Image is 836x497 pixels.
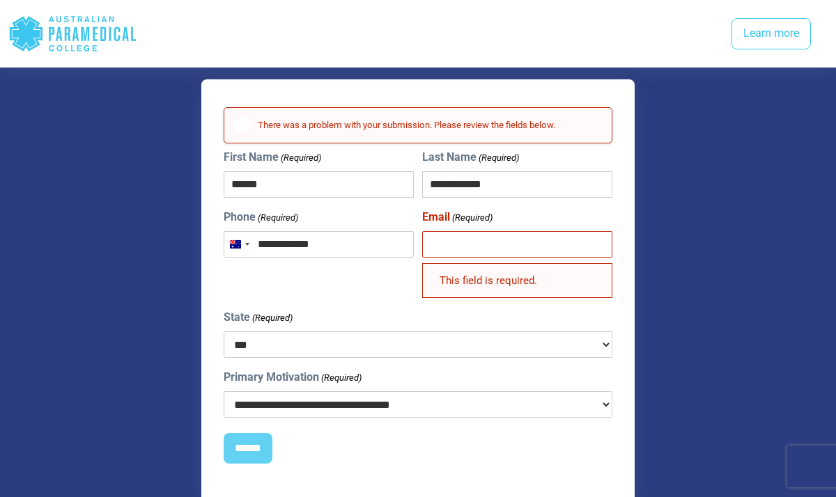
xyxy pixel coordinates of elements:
label: Phone [224,209,298,226]
span: (Required) [251,311,293,325]
label: First Name [224,149,321,166]
button: Selected country [224,232,254,257]
div: This field is required. [422,263,612,298]
span: (Required) [477,151,519,165]
div: Australian Paramedical College [8,11,137,56]
span: (Required) [451,211,493,225]
h2: There was a problem with your submission. Please review the fields below. [258,119,601,132]
label: Primary Motivation [224,369,362,386]
span: (Required) [320,371,362,385]
a: Learn more [731,18,811,50]
label: Last Name [422,149,519,166]
span: (Required) [257,211,299,225]
label: State [224,309,293,326]
span: (Required) [280,151,322,165]
label: Email [422,209,493,226]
